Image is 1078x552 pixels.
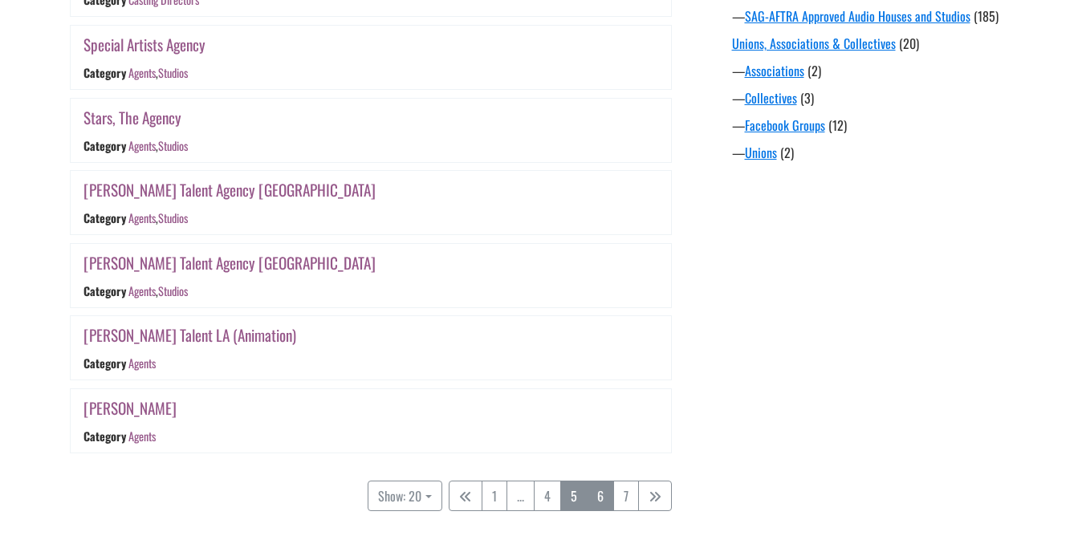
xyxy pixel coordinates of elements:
[800,88,814,108] span: (3)
[745,116,825,135] a: Facebook Groups
[745,6,970,26] a: SAG-AFTRA Approved Audio Houses and Studios
[83,33,205,56] a: Special Artists Agency
[157,64,187,81] a: Studios
[128,209,155,226] a: Agents
[83,282,126,299] div: Category
[828,116,847,135] span: (12)
[83,396,177,420] a: [PERSON_NAME]
[128,428,155,444] a: Agents
[83,209,126,226] div: Category
[745,61,804,80] a: Associations
[732,88,1021,108] div: —
[157,282,187,299] a: Studios
[745,88,797,108] a: Collectives
[534,481,561,511] a: 4
[587,481,614,511] a: 6
[157,137,187,154] a: Studios
[128,282,155,299] a: Agents
[807,61,821,80] span: (2)
[128,282,187,299] div: ,
[482,481,507,511] a: 1
[974,6,999,26] span: (185)
[780,143,794,162] span: (2)
[83,355,126,372] div: Category
[83,251,376,274] a: [PERSON_NAME] Talent Agency [GEOGRAPHIC_DATA]
[83,178,376,201] a: [PERSON_NAME] Talent Agency [GEOGRAPHIC_DATA]
[560,481,588,511] a: 5
[732,61,1021,80] div: —
[732,116,1021,135] div: —
[128,137,155,154] a: Agents
[83,64,126,81] div: Category
[157,209,187,226] a: Studios
[128,64,155,81] a: Agents
[83,428,126,444] div: Category
[732,6,1021,26] div: —
[732,143,1021,162] div: —
[128,209,187,226] div: ,
[899,34,919,53] span: (20)
[83,137,126,154] div: Category
[128,137,187,154] div: ,
[83,106,181,129] a: Stars, The Agency
[732,34,896,53] a: Unions, Associations & Collectives
[83,323,296,347] a: [PERSON_NAME] Talent LA (Animation)
[128,64,187,81] div: ,
[128,355,155,372] a: Agents
[745,143,777,162] a: Unions
[368,481,441,511] button: Show: 20
[613,481,639,511] a: 7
